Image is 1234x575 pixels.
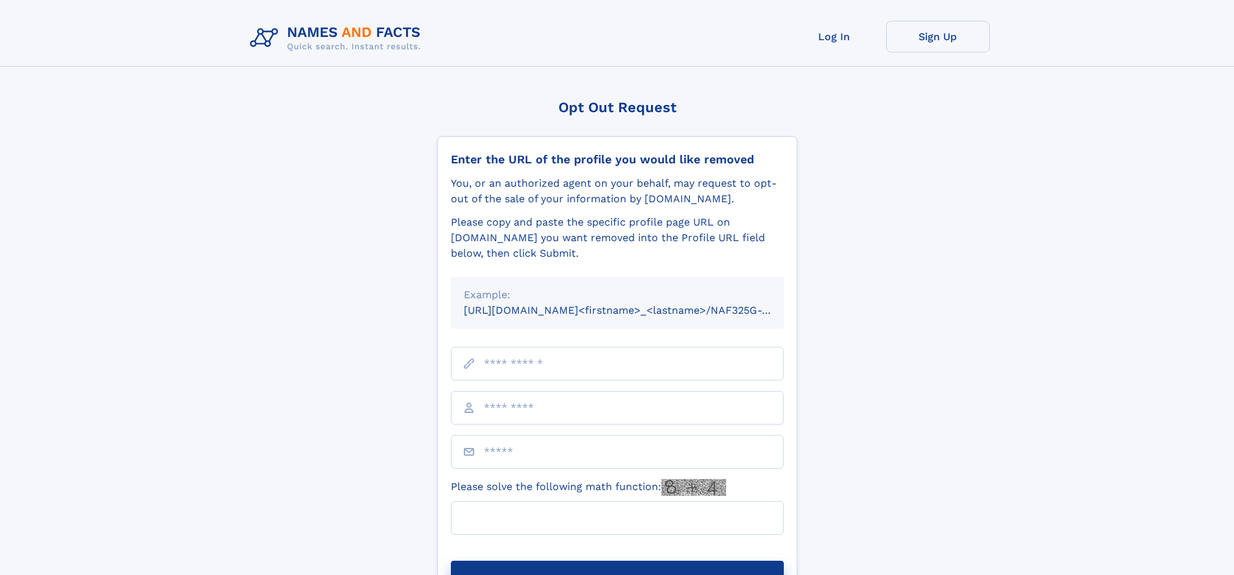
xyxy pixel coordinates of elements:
[464,304,808,316] small: [URL][DOMAIN_NAME]<firstname>_<lastname>/NAF325G-xxxxxxxx
[783,21,886,53] a: Log In
[451,479,726,496] label: Please solve the following math function:
[437,99,797,115] div: Opt Out Request
[451,215,784,261] div: Please copy and paste the specific profile page URL on [DOMAIN_NAME] you want removed into the Pr...
[886,21,990,53] a: Sign Up
[245,21,431,56] img: Logo Names and Facts
[451,152,784,167] div: Enter the URL of the profile you would like removed
[451,176,784,207] div: You, or an authorized agent on your behalf, may request to opt-out of the sale of your informatio...
[464,287,771,303] div: Example:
